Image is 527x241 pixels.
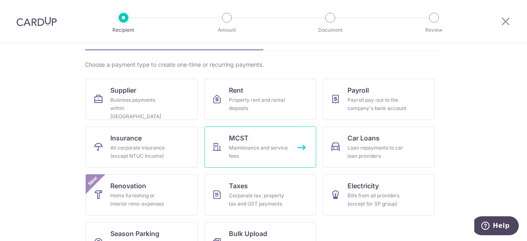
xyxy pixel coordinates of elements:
[347,85,369,95] span: Payroll
[347,192,407,208] div: Bills from all providers (except for SP group)
[403,26,464,34] p: Review
[196,26,257,34] p: Amount
[474,216,519,237] iframe: Opens a widget where you can find more information
[323,126,435,168] a: Car LoansLoan repayments to car loan providers
[229,144,288,160] div: Maintenance and service fees
[347,133,380,143] span: Car Loans
[229,229,267,239] span: Bulk Upload
[347,181,379,191] span: Electricity
[16,16,57,26] img: CardUp
[86,174,100,188] span: New
[204,174,316,215] a: TaxesCorporate tax, property tax and GST payments
[110,192,170,208] div: Home furnishing or interior reno-expenses
[229,96,288,112] div: Property rent and rental deposits
[229,181,248,191] span: Taxes
[110,96,170,121] div: Business payments within [GEOGRAPHIC_DATA]
[86,79,198,120] a: SupplierBusiness payments within [GEOGRAPHIC_DATA]
[347,96,407,112] div: Payroll pay-out to the company's bank account
[323,174,435,215] a: ElectricityBills from all providers (except for SP group)
[110,181,146,191] span: Renovation
[229,85,243,95] span: Rent
[93,26,154,34] p: Recipient
[85,61,442,69] div: Choose a payment type to create one-time or recurring payments.
[110,133,142,143] span: Insurance
[86,174,198,215] a: RenovationHome furnishing or interior reno-expensesNew
[323,79,435,120] a: PayrollPayroll pay-out to the company's bank account
[300,26,361,34] p: Document
[229,133,249,143] span: MCST
[204,79,316,120] a: RentProperty rent and rental deposits
[229,192,288,208] div: Corporate tax, property tax and GST payments
[110,229,159,239] span: Season Parking
[347,144,407,160] div: Loan repayments to car loan providers
[204,126,316,168] a: MCSTMaintenance and service fees
[86,126,198,168] a: InsuranceAll corporate insurance (except NTUC Income)
[110,85,136,95] span: Supplier
[110,144,170,160] div: All corporate insurance (except NTUC Income)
